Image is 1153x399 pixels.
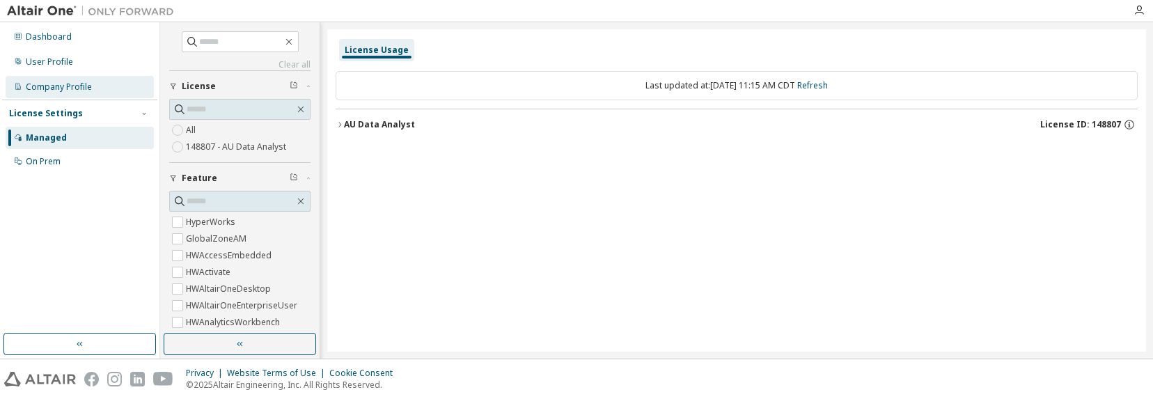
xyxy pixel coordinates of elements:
span: Clear filter [290,81,298,92]
label: HWCompose [186,331,242,347]
a: Refresh [797,79,828,91]
label: HyperWorks [186,214,238,230]
span: License ID: 148807 [1040,119,1121,130]
div: Privacy [186,368,227,379]
img: instagram.svg [107,372,122,386]
label: HWAnalyticsWorkbench [186,314,283,331]
span: Clear filter [290,173,298,184]
p: © 2025 Altair Engineering, Inc. All Rights Reserved. [186,379,401,391]
div: User Profile [26,56,73,68]
div: License Usage [345,45,409,56]
div: Company Profile [26,81,92,93]
button: Feature [169,163,311,194]
div: Website Terms of Use [227,368,329,379]
img: Altair One [7,4,181,18]
a: Clear all [169,59,311,70]
div: AU Data Analyst [344,119,415,130]
span: Feature [182,173,217,184]
label: HWAltairOneDesktop [186,281,274,297]
div: License Settings [9,108,83,119]
label: HWActivate [186,264,233,281]
div: Cookie Consent [329,368,401,379]
label: 148807 - AU Data Analyst [186,139,289,155]
button: AU Data AnalystLicense ID: 148807 [336,109,1138,140]
label: HWAccessEmbedded [186,247,274,264]
img: altair_logo.svg [4,372,76,386]
div: Managed [26,132,67,143]
div: Last updated at: [DATE] 11:15 AM CDT [336,71,1138,100]
img: linkedin.svg [130,372,145,386]
div: Dashboard [26,31,72,42]
span: License [182,81,216,92]
label: All [186,122,198,139]
img: facebook.svg [84,372,99,386]
div: On Prem [26,156,61,167]
img: youtube.svg [153,372,173,386]
label: HWAltairOneEnterpriseUser [186,297,300,314]
label: GlobalZoneAM [186,230,249,247]
button: License [169,71,311,102]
